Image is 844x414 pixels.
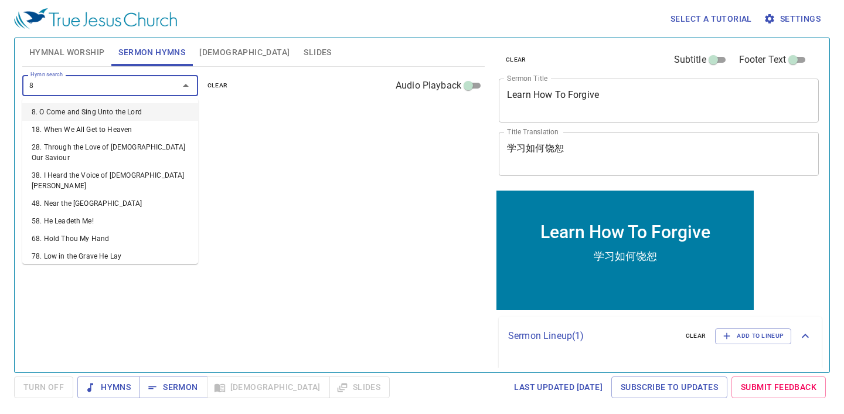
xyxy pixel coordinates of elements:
span: Select a tutorial [671,12,752,26]
a: Subscribe to Updates [611,376,727,398]
span: clear [686,331,706,341]
ul: sermon lineup list [499,356,822,408]
a: Submit Feedback [731,376,826,398]
span: Sermon Hymns [118,45,185,60]
iframe: from-child [494,188,756,313]
li: 28. Through the Love of [DEMOGRAPHIC_DATA] Our Saviour [22,138,198,167]
button: Hymns [77,376,140,398]
button: Settings [761,8,825,30]
li: 38. I Heard the Voice of [DEMOGRAPHIC_DATA][PERSON_NAME] [22,167,198,195]
span: Submit Feedback [741,380,816,395]
button: clear [200,79,235,93]
li: 48. Near the [GEOGRAPHIC_DATA] [22,195,198,212]
a: Last updated [DATE] [509,376,607,398]
img: True Jesus Church [14,8,177,29]
span: Settings [766,12,821,26]
li: 8. O Come and Sing Unto the Lord [22,103,198,121]
button: clear [499,53,533,67]
button: Add to Lineup [715,328,791,344]
span: Sermon [149,380,198,395]
span: [DEMOGRAPHIC_DATA] [199,45,290,60]
span: Hymnal Worship [29,45,105,60]
span: Subscribe to Updates [621,380,718,395]
span: clear [207,80,228,91]
button: Select a tutorial [666,8,757,30]
span: Footer Text [739,53,787,67]
span: Add to Lineup [723,331,784,341]
span: Subtitle [674,53,706,67]
span: Slides [304,45,331,60]
button: clear [679,329,713,343]
div: Sermon Lineup(1)clearAdd to Lineup [499,317,822,355]
textarea: 学习如何饶恕 [507,142,811,165]
li: 18. When We All Get to Heaven [22,121,198,138]
button: Close [178,77,194,94]
li: 68. Hold Thou My Hand [22,230,198,247]
li: 58. He Leadeth Me! [22,212,198,230]
textarea: Learn How To Forgive [507,89,811,111]
span: Last updated [DATE] [514,380,603,395]
li: 78. Low in the Grave He Lay [22,247,198,265]
span: Audio Playback [396,79,461,93]
span: clear [506,55,526,65]
p: Sermon Lineup ( 1 ) [508,329,676,343]
button: Sermon [139,376,207,398]
span: Hymns [87,380,131,395]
